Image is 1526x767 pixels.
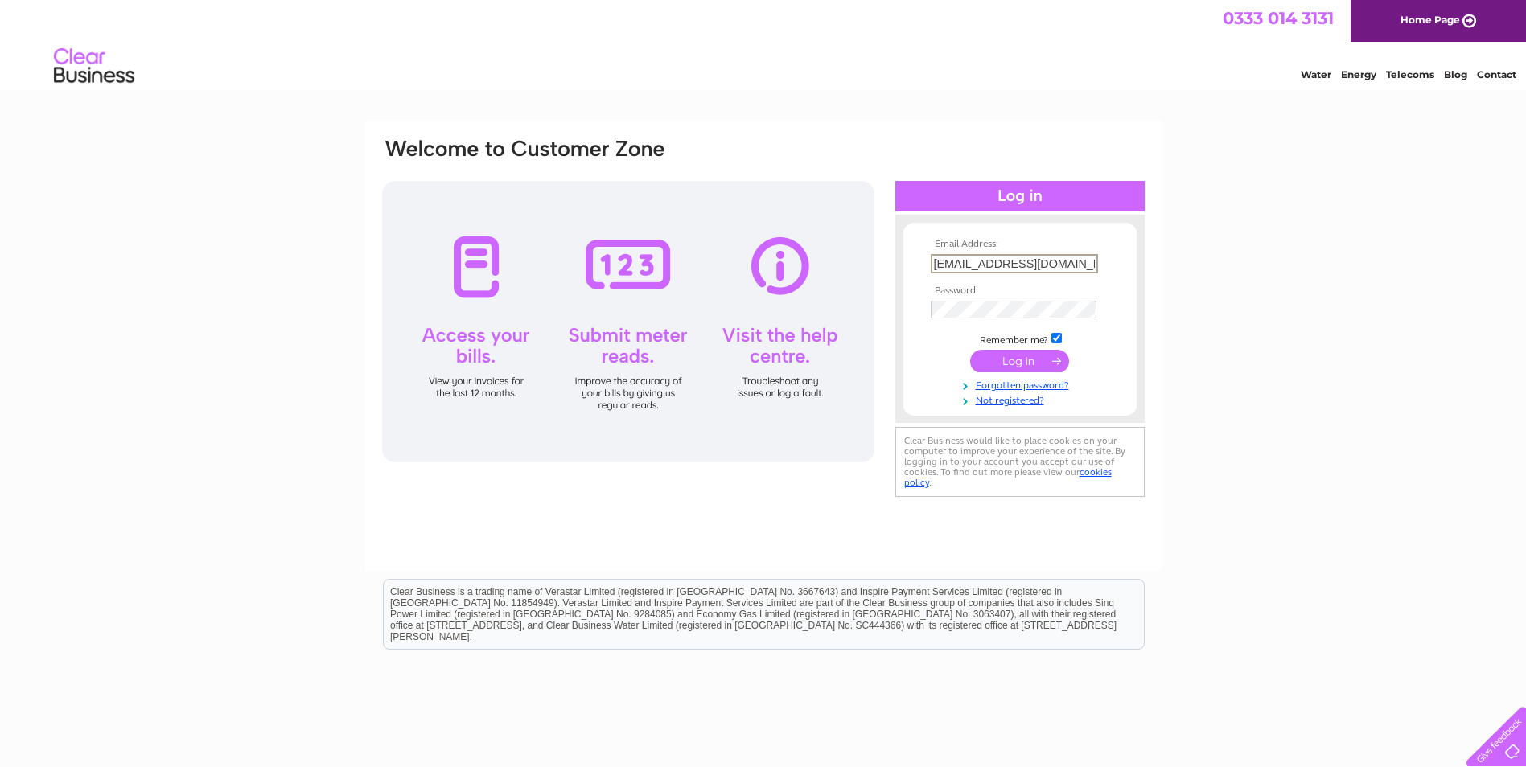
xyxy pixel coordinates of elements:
th: Email Address: [927,239,1113,250]
input: Submit [970,350,1069,372]
a: Forgotten password? [931,376,1113,392]
a: Energy [1341,68,1376,80]
td: Remember me? [927,330,1113,347]
a: Blog [1444,68,1467,80]
div: Clear Business would like to place cookies on your computer to improve your experience of the sit... [895,427,1145,497]
img: logo.png [53,42,135,91]
a: Telecoms [1386,68,1434,80]
a: cookies policy [904,466,1112,488]
th: Password: [927,285,1113,297]
div: Clear Business is a trading name of Verastar Limited (registered in [GEOGRAPHIC_DATA] No. 3667643... [384,9,1144,78]
a: Contact [1477,68,1516,80]
a: 0333 014 3131 [1223,8,1334,28]
a: Not registered? [931,392,1113,407]
a: Water [1301,68,1331,80]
